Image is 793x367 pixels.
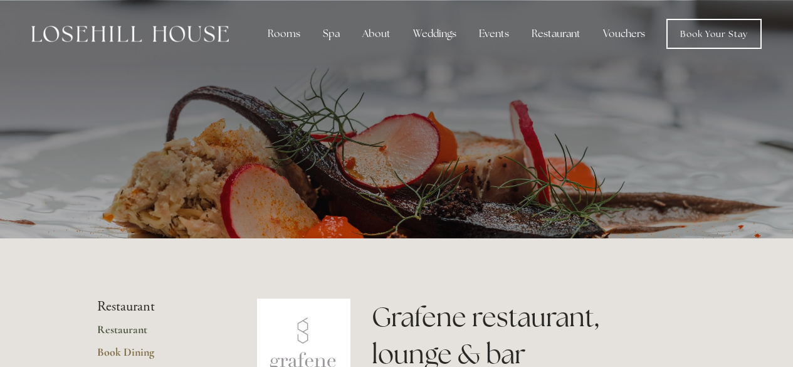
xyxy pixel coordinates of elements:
[469,21,519,46] div: Events
[313,21,350,46] div: Spa
[258,21,310,46] div: Rooms
[97,322,217,345] a: Restaurant
[666,19,762,49] a: Book Your Stay
[352,21,401,46] div: About
[593,21,655,46] a: Vouchers
[522,21,591,46] div: Restaurant
[403,21,466,46] div: Weddings
[97,299,217,315] li: Restaurant
[31,26,229,42] img: Losehill House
